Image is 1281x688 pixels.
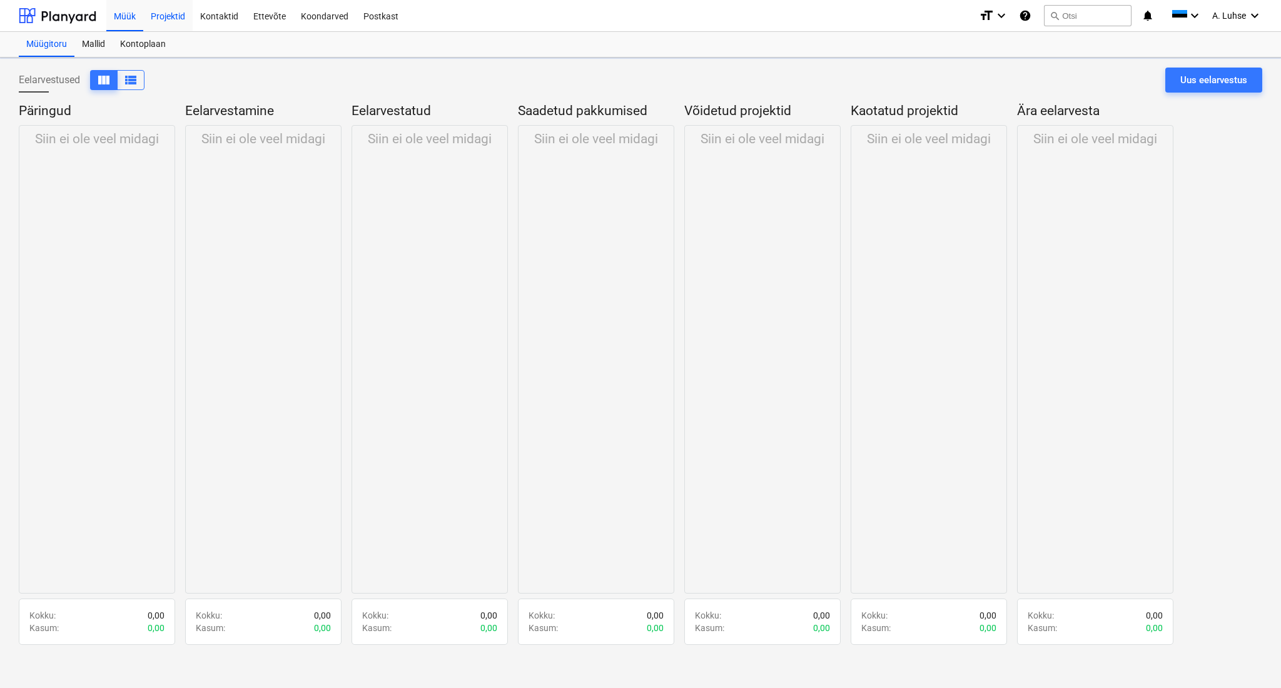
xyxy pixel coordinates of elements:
p: 0,00 [980,609,996,622]
p: Kokku : [1028,609,1054,622]
span: Kuva veergudena [123,73,138,88]
p: Kokku : [362,609,388,622]
p: Siin ei ole veel midagi [701,131,824,148]
p: 0,00 [314,609,331,622]
p: Ära eelarvesta [1017,103,1168,120]
span: Kuva veergudena [96,73,111,88]
p: Siin ei ole veel midagi [867,131,991,148]
p: 0,00 [647,609,664,622]
div: Eelarvestused [19,70,144,90]
p: 0,00 [148,622,165,634]
p: Kokku : [529,609,555,622]
p: Kasum : [695,622,724,634]
p: Kasum : [196,622,225,634]
p: Võidetud projektid [684,103,836,120]
p: Kokku : [861,609,888,622]
p: Kasum : [29,622,59,634]
p: Kokku : [29,609,56,622]
p: 0,00 [480,609,497,622]
a: Müügitoru [19,32,74,57]
p: Kokku : [196,609,222,622]
p: Kasum : [861,622,891,634]
div: Vestlusvidin [1218,628,1281,688]
p: 0,00 [480,622,497,634]
p: Siin ei ole veel midagi [201,131,325,148]
p: Siin ei ole veel midagi [35,131,159,148]
p: Siin ei ole veel midagi [1033,131,1157,148]
p: Päringud [19,103,170,120]
p: Kasum : [529,622,558,634]
p: 0,00 [980,622,996,634]
p: 0,00 [314,622,331,634]
p: Kasum : [362,622,392,634]
iframe: Chat Widget [1218,628,1281,688]
div: Uus eelarvestus [1180,72,1247,88]
p: 0,00 [813,622,830,634]
p: 0,00 [1146,609,1163,622]
p: Kokku : [695,609,721,622]
a: Kontoplaan [113,32,173,57]
a: Mallid [74,32,113,57]
p: 0,00 [148,609,165,622]
p: Kaotatud projektid [851,103,1002,120]
p: Kasum : [1028,622,1057,634]
p: Siin ei ole veel midagi [534,131,658,148]
p: Saadetud pakkumised [518,103,669,120]
button: Uus eelarvestus [1165,68,1262,93]
p: Siin ei ole veel midagi [368,131,492,148]
p: Eelarvestamine [185,103,337,120]
p: Eelarvestatud [352,103,503,120]
p: 0,00 [1146,622,1163,634]
p: 0,00 [813,609,830,622]
p: 0,00 [647,622,664,634]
